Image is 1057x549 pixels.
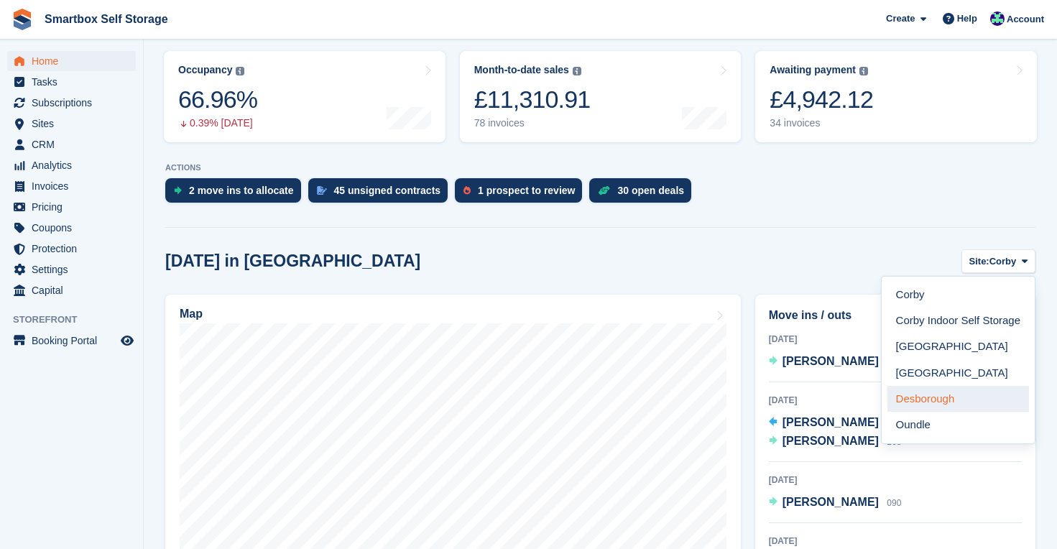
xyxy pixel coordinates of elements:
[165,252,420,271] h2: [DATE] in [GEOGRAPHIC_DATA]
[7,93,136,113] a: menu
[957,11,977,26] span: Help
[887,282,1029,308] a: Corby
[32,259,118,280] span: Settings
[455,178,589,210] a: 1 prospect to review
[783,355,879,367] span: [PERSON_NAME]
[573,67,581,75] img: icon-info-grey-7440780725fd019a000dd9b08b2336e03edf1995a4989e88bcd33f0948082b44.svg
[317,186,327,195] img: contract_signature_icon-13c848040528278c33f63329250d36e43548de30e8caae1d1a13099fd9432cc5.svg
[119,332,136,349] a: Preview store
[7,331,136,351] a: menu
[770,85,873,114] div: £4,942.12
[769,353,902,372] a: [PERSON_NAME] 059
[334,185,441,196] div: 45 unsigned contracts
[164,51,446,142] a: Occupancy 66.96% 0.39% [DATE]
[463,186,471,195] img: prospect-51fa495bee0391a8d652442698ab0144808aea92771e9ea1ae160a38d050c398.svg
[165,163,1035,172] p: ACTIONS
[32,331,118,351] span: Booking Portal
[770,64,856,76] div: Awaiting payment
[770,117,873,129] div: 34 invoices
[32,114,118,134] span: Sites
[887,334,1029,360] a: [GEOGRAPHIC_DATA]
[174,186,182,195] img: move_ins_to_allocate_icon-fdf77a2bb77ea45bf5b3d319d69a93e2d87916cf1d5bf7949dd705db3b84f3ca.svg
[887,308,1029,334] a: Corby Indoor Self Storage
[32,155,118,175] span: Analytics
[13,313,143,327] span: Storefront
[783,496,879,508] span: [PERSON_NAME]
[755,51,1037,142] a: Awaiting payment £4,942.12 34 invoices
[32,72,118,92] span: Tasks
[886,11,915,26] span: Create
[32,93,118,113] span: Subscriptions
[178,64,232,76] div: Occupancy
[11,9,33,30] img: stora-icon-8386f47178a22dfd0bd8f6a31ec36ba5ce8667c1dd55bd0f319d3a0aa187defe.svg
[178,85,257,114] div: 66.96%
[7,218,136,238] a: menu
[32,51,118,71] span: Home
[7,134,136,154] a: menu
[769,494,902,512] a: [PERSON_NAME] 090
[7,155,136,175] a: menu
[474,85,591,114] div: £11,310.91
[474,117,591,129] div: 78 invoices
[7,197,136,217] a: menu
[769,474,1022,486] div: [DATE]
[7,176,136,196] a: menu
[236,67,244,75] img: icon-info-grey-7440780725fd019a000dd9b08b2336e03edf1995a4989e88bcd33f0948082b44.svg
[189,185,294,196] div: 2 move ins to allocate
[478,185,575,196] div: 1 prospect to review
[7,259,136,280] a: menu
[617,185,684,196] div: 30 open deals
[990,11,1005,26] img: Roger Canham
[7,72,136,92] a: menu
[39,7,174,31] a: Smartbox Self Storage
[769,414,938,433] a: [PERSON_NAME] Not allocated
[769,333,1022,346] div: [DATE]
[1007,12,1044,27] span: Account
[32,176,118,196] span: Invoices
[180,308,203,320] h2: Map
[32,280,118,300] span: Capital
[589,178,698,210] a: 30 open deals
[474,64,569,76] div: Month-to-date sales
[32,197,118,217] span: Pricing
[961,249,1035,273] button: Site: Corby
[769,307,1022,324] h2: Move ins / outs
[969,254,989,269] span: Site:
[887,437,901,447] span: 268
[783,435,879,447] span: [PERSON_NAME]
[7,239,136,259] a: menu
[308,178,456,210] a: 45 unsigned contracts
[887,412,1029,438] a: Oundle
[769,535,1022,548] div: [DATE]
[989,254,1017,269] span: Corby
[769,433,902,451] a: [PERSON_NAME] 268
[887,386,1029,412] a: Desborough
[7,114,136,134] a: menu
[7,280,136,300] a: menu
[165,178,308,210] a: 2 move ins to allocate
[32,134,118,154] span: CRM
[887,498,901,508] span: 090
[887,360,1029,386] a: [GEOGRAPHIC_DATA]
[7,51,136,71] a: menu
[32,218,118,238] span: Coupons
[769,394,1022,407] div: [DATE]
[460,51,742,142] a: Month-to-date sales £11,310.91 78 invoices
[178,117,257,129] div: 0.39% [DATE]
[859,67,868,75] img: icon-info-grey-7440780725fd019a000dd9b08b2336e03edf1995a4989e88bcd33f0948082b44.svg
[32,239,118,259] span: Protection
[783,416,879,428] span: [PERSON_NAME]
[598,185,610,195] img: deal-1b604bf984904fb50ccaf53a9ad4b4a5d6e5aea283cecdc64d6e3604feb123c2.svg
